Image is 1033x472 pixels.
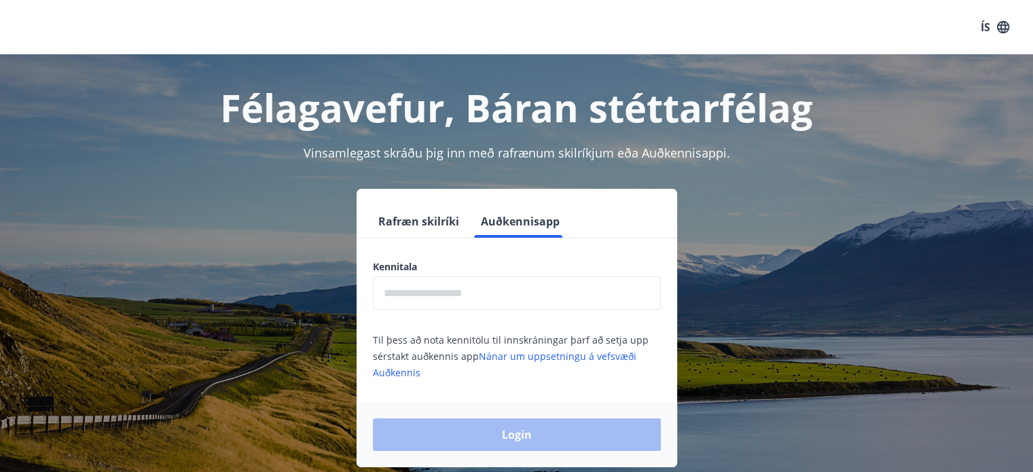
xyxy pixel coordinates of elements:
span: Vinsamlegast skráðu þig inn með rafrænum skilríkjum eða Auðkennisappi. [304,145,730,161]
a: Nánar um uppsetningu á vefsvæði Auðkennis [373,350,636,379]
span: Til þess að nota kennitölu til innskráningar þarf að setja upp sérstakt auðkennis app [373,333,649,379]
button: Auðkennisapp [475,205,565,238]
label: Kennitala [373,260,661,274]
button: Rafræn skilríki [373,205,465,238]
h1: Félagavefur, Báran stéttarfélag [44,81,990,133]
button: ÍS [973,15,1017,39]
